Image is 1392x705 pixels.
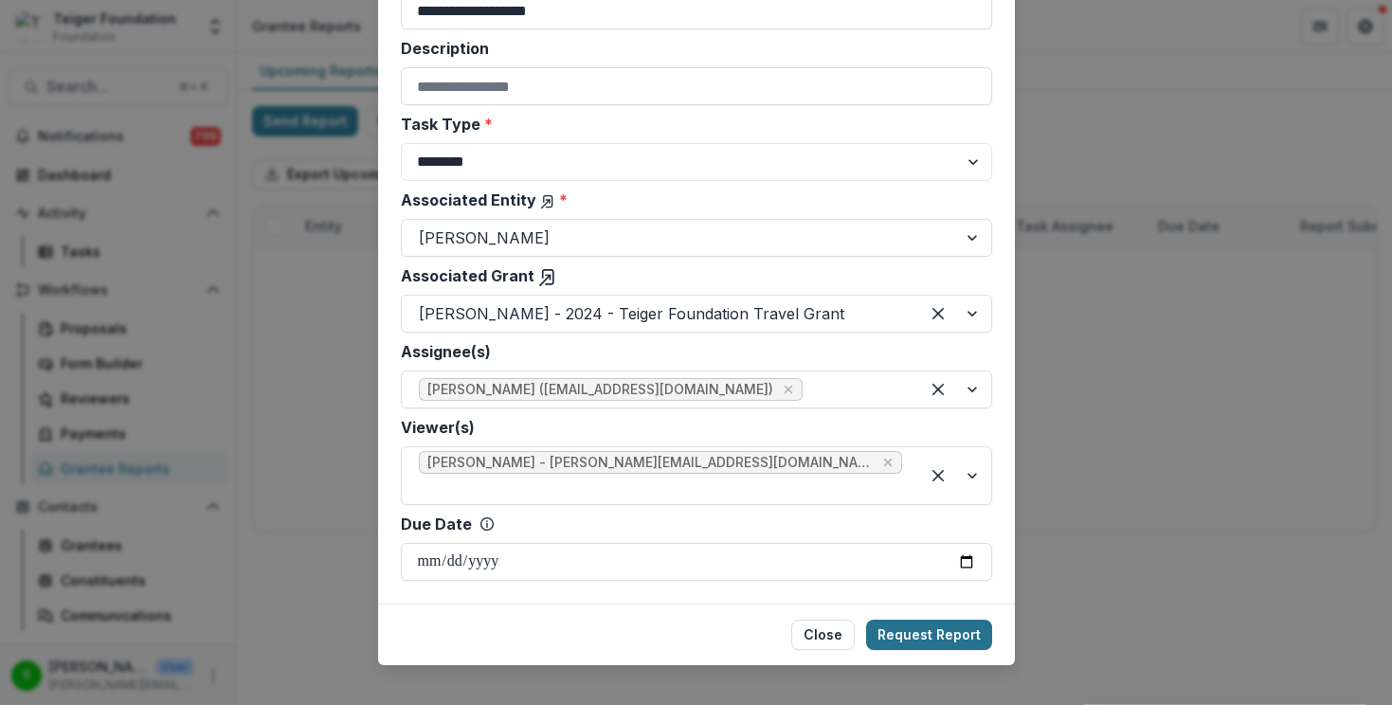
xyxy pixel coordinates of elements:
button: Request Report [866,620,992,650]
div: Clear selected options [923,461,953,491]
label: Associated Entity [401,189,981,211]
button: Close [791,620,855,650]
span: [PERSON_NAME] - [PERSON_NAME][EMAIL_ADDRESS][DOMAIN_NAME] [427,455,873,471]
label: Assignee(s) [401,340,981,363]
div: Remove Stephanie - skoch@teigerfoundation.org [878,453,897,472]
div: Remove Camille Brown (cbrown@phillipscollection.org) [779,380,798,399]
div: Clear selected options [923,374,953,405]
label: Task Type [401,113,981,136]
span: [PERSON_NAME] ([EMAIL_ADDRESS][DOMAIN_NAME]) [427,382,773,398]
label: Viewer(s) [401,416,981,439]
label: Associated Grant [401,264,981,287]
label: Due Date [401,513,472,535]
label: Description [401,37,981,60]
div: Clear selected options [923,298,953,329]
